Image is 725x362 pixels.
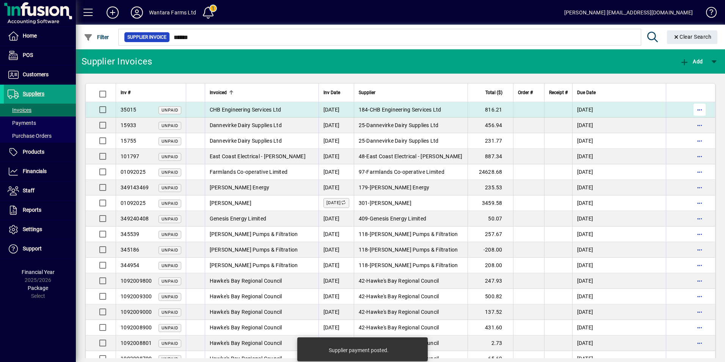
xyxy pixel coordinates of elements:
[121,262,140,268] span: 344954
[694,135,706,147] button: More options
[162,217,178,222] span: Unpaid
[468,335,513,351] td: 2.73
[572,102,666,118] td: [DATE]
[359,278,365,284] span: 42
[28,285,48,291] span: Package
[366,138,438,144] span: Dannevirke Dairy Supplies Ltd
[359,122,365,128] span: 25
[162,186,178,190] span: Unpaid
[366,293,439,299] span: Hawke's Bay Regional Council
[162,263,178,268] span: Unpaid
[673,34,712,40] span: Clear Search
[4,162,76,181] a: Financials
[149,6,196,19] div: Wantara Farms Ltd
[680,58,703,65] span: Add
[694,259,706,271] button: More options
[359,324,365,331] span: 42
[694,119,706,131] button: More options
[162,294,178,299] span: Unpaid
[359,169,365,175] span: 97
[4,104,76,116] a: Invoices
[366,309,439,315] span: Hawke's Bay Regional Council
[694,244,706,256] button: More options
[359,184,368,190] span: 179
[121,122,136,128] span: 15933
[4,116,76,129] a: Payments
[210,309,282,315] span: Hawke's Bay Regional Council
[210,88,314,97] div: Invoiced
[323,88,340,97] span: Inv Date
[4,143,76,162] a: Products
[121,324,152,331] span: 1092008900
[354,211,468,227] td: -
[577,88,596,97] span: Due Date
[121,88,130,97] span: Inv #
[354,102,468,118] td: -
[354,304,468,320] td: -
[162,341,178,346] span: Unpaid
[162,232,178,237] span: Unpaid
[319,258,354,273] td: [DATE]
[23,207,41,213] span: Reports
[370,184,430,190] span: [PERSON_NAME] Energy
[210,169,288,175] span: Farmlands Co-operative Limited
[210,356,282,362] span: Hawke's Bay Regional Council
[468,227,513,242] td: 257.67
[472,88,509,97] div: Total ($)
[121,216,149,222] span: 349240408
[572,242,666,258] td: [DATE]
[694,150,706,162] button: More options
[468,118,513,133] td: 456.94
[121,231,140,237] span: 345539
[354,320,468,335] td: -
[572,258,666,273] td: [DATE]
[319,118,354,133] td: [DATE]
[319,227,354,242] td: [DATE]
[23,187,35,194] span: Staff
[121,153,140,159] span: 101797
[319,304,354,320] td: [DATE]
[23,91,44,97] span: Suppliers
[121,169,146,175] span: 01092025
[572,335,666,351] td: [DATE]
[210,247,298,253] span: [PERSON_NAME] Pumps & Filtration
[549,88,568,97] span: Receipt #
[23,149,44,155] span: Products
[121,107,136,113] span: 35015
[518,88,540,97] div: Order #
[210,340,282,346] span: Hawke's Bay Regional Council
[121,293,152,299] span: 1092009300
[121,184,149,190] span: 349143469
[210,138,282,144] span: Dannevirke Dairy Supplies Ltd
[162,108,178,113] span: Unpaid
[359,138,365,144] span: 25
[121,200,146,206] span: 01092025
[354,273,468,289] td: -
[162,139,178,144] span: Unpaid
[121,247,140,253] span: 345186
[694,181,706,194] button: More options
[694,166,706,178] button: More options
[572,164,666,180] td: [DATE]
[468,289,513,304] td: 500.82
[210,231,298,237] span: [PERSON_NAME] Pumps & Filtration
[577,88,662,97] div: Due Date
[572,304,666,320] td: [DATE]
[572,273,666,289] td: [DATE]
[4,201,76,220] a: Reports
[572,195,666,211] td: [DATE]
[694,306,706,318] button: More options
[354,164,468,180] td: -
[468,180,513,195] td: 235.53
[319,180,354,195] td: [DATE]
[370,200,411,206] span: [PERSON_NAME]
[354,227,468,242] td: -
[100,6,125,19] button: Add
[4,220,76,239] a: Settings
[354,180,468,195] td: -
[121,340,152,346] span: 1092008801
[4,181,76,200] a: Staff
[162,154,178,159] span: Unpaid
[121,356,152,362] span: 1092008700
[694,321,706,334] button: More options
